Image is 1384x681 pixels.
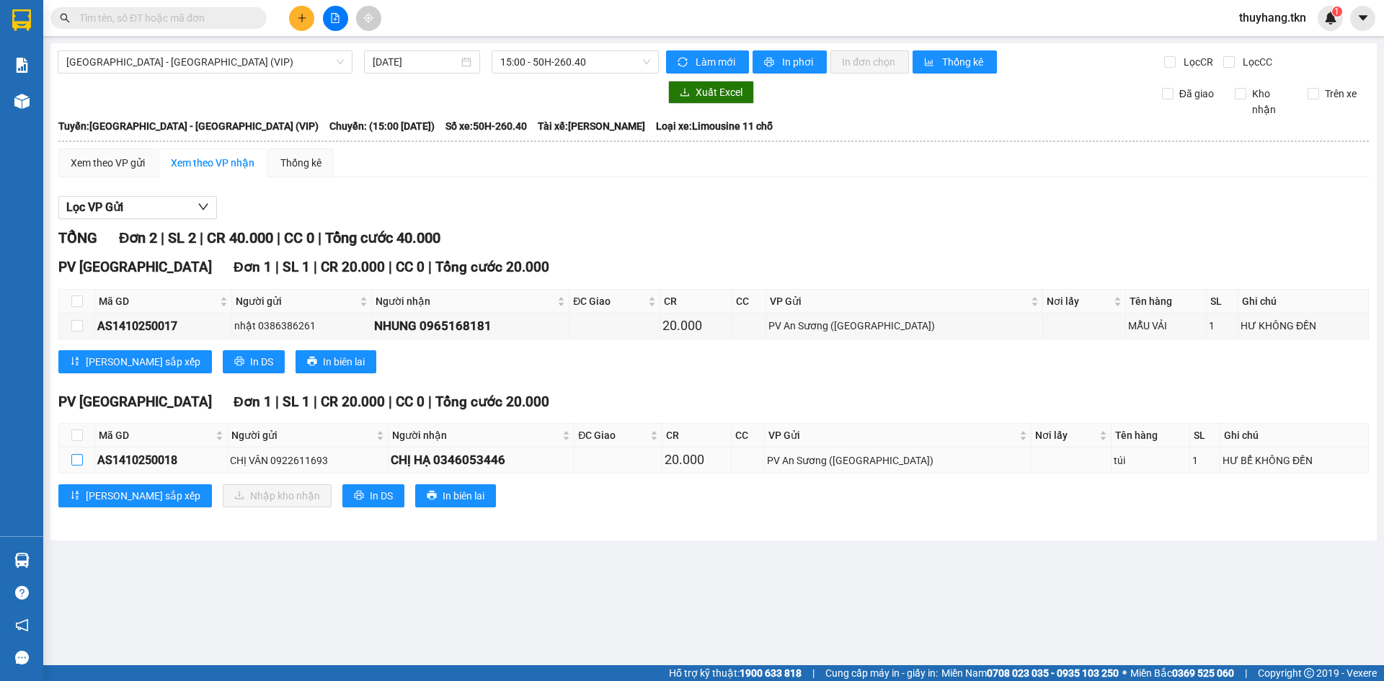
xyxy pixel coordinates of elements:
[15,651,29,664] span: message
[58,196,217,219] button: Lọc VP Gửi
[753,50,827,74] button: printerIn phơi
[71,155,145,171] div: Xem theo VP gửi
[782,54,815,70] span: In phơi
[1357,12,1370,25] span: caret-down
[767,453,1029,468] div: PV An Sương ([GEOGRAPHIC_DATA])
[14,58,30,73] img: solution-icon
[354,490,364,502] span: printer
[86,488,200,504] span: [PERSON_NAME] sắp xếp
[942,54,985,70] span: Thống kê
[662,424,732,448] th: CR
[330,13,340,23] span: file-add
[825,665,938,681] span: Cung cấp máy in - giấy in:
[1114,453,1187,468] div: túi
[768,318,1040,334] div: PV An Sương ([GEOGRAPHIC_DATA])
[297,13,307,23] span: plus
[656,118,773,134] span: Loại xe: Limousine 11 chỗ
[234,356,244,368] span: printer
[284,229,314,246] span: CC 0
[321,393,385,410] span: CR 20.000
[1178,54,1215,70] span: Lọc CR
[1190,424,1220,448] th: SL
[665,450,729,470] div: 20.000
[764,57,776,68] span: printer
[766,313,1043,339] td: PV An Sương (Hàng Hóa)
[1192,453,1217,468] div: 1
[768,427,1017,443] span: VP Gửi
[99,293,217,309] span: Mã GD
[223,484,332,507] button: downloadNhập kho nhận
[230,453,386,468] div: CHỊ VÂN 0922611693
[135,53,603,71] li: Hotline: 1900 8153
[250,354,273,370] span: In DS
[314,393,317,410] span: |
[321,259,385,275] span: CR 20.000
[97,317,229,335] div: AS1410250017
[325,229,440,246] span: Tổng cước 40.000
[95,448,228,473] td: AS1410250018
[95,313,232,339] td: AS1410250017
[391,450,572,470] div: CHỊ HẠ 0346053446
[135,35,603,53] li: [STREET_ADDRESS][PERSON_NAME]. [GEOGRAPHIC_DATA], Tỉnh [GEOGRAPHIC_DATA]
[770,293,1028,309] span: VP Gửi
[1174,86,1220,102] span: Đã giao
[1130,665,1234,681] span: Miền Bắc
[660,290,732,313] th: CR
[223,350,285,373] button: printerIn DS
[500,51,650,73] span: 15:00 - 50H-260.40
[318,229,321,246] span: |
[58,259,212,275] span: PV [GEOGRAPHIC_DATA]
[329,118,435,134] span: Chuyến: (15:00 [DATE])
[668,81,754,104] button: downloadXuất Excel
[678,57,690,68] span: sync
[830,50,909,74] button: In đơn chọn
[987,667,1119,679] strong: 0708 023 035 - 0935 103 250
[1122,670,1127,676] span: ⚪️
[283,259,310,275] span: SL 1
[1350,6,1375,31] button: caret-down
[1172,667,1234,679] strong: 0369 525 060
[578,427,647,443] span: ĐC Giao
[732,290,766,313] th: CC
[1035,427,1096,443] span: Nơi lấy
[1207,290,1238,313] th: SL
[363,13,373,23] span: aim
[14,553,30,568] img: warehouse-icon
[342,484,404,507] button: printerIn DS
[538,118,645,134] span: Tài xế: [PERSON_NAME]
[12,9,31,31] img: logo-vxr
[58,393,212,410] span: PV [GEOGRAPHIC_DATA]
[99,427,213,443] span: Mã GD
[1241,318,1366,334] div: HƯ KHÔNG ĐỀN
[70,490,80,502] span: sort-ascending
[445,118,527,134] span: Số xe: 50H-260.40
[198,201,209,213] span: down
[1237,54,1274,70] span: Lọc CC
[443,488,484,504] span: In biên lai
[732,424,764,448] th: CC
[234,393,272,410] span: Đơn 1
[15,618,29,632] span: notification
[696,54,737,70] span: Làm mới
[18,104,215,153] b: GỬI : PV [GEOGRAPHIC_DATA]
[396,393,425,410] span: CC 0
[1128,318,1205,334] div: MẪU VẢI
[374,316,567,336] div: NHUNG 0965168181
[314,259,317,275] span: |
[275,393,279,410] span: |
[234,259,272,275] span: Đơn 1
[415,484,496,507] button: printerIn biên lai
[58,350,212,373] button: sort-ascending[PERSON_NAME] sắp xếp
[427,490,437,502] span: printer
[1304,668,1314,678] span: copyright
[86,354,200,370] span: [PERSON_NAME] sắp xếp
[275,259,279,275] span: |
[913,50,997,74] button: bar-chartThống kê
[669,665,802,681] span: Hỗ trợ kỹ thuật:
[373,54,458,70] input: 14/10/2025
[58,484,212,507] button: sort-ascending[PERSON_NAME] sắp xếp
[1334,6,1339,17] span: 1
[370,488,393,504] span: In DS
[296,350,376,373] button: printerIn biên lai
[1223,453,1366,468] div: HƯ BỂ KHÔNG ĐỀN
